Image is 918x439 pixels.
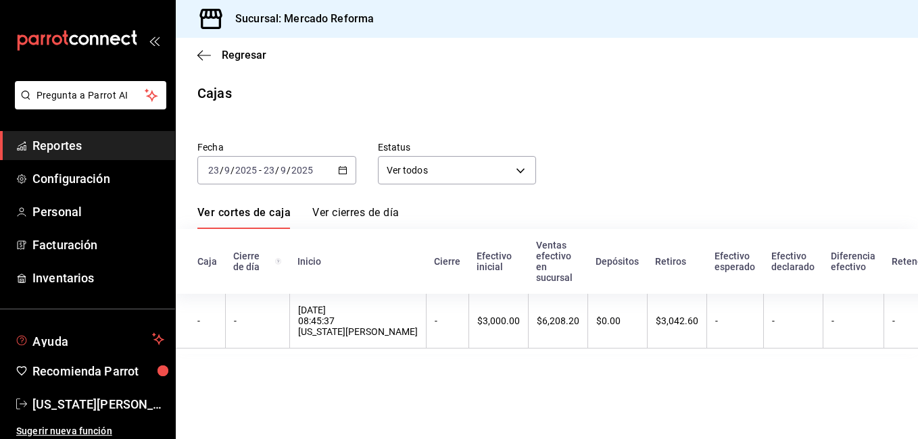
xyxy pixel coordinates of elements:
div: Efectivo esperado [715,251,755,272]
div: Cierre de día [233,251,281,272]
div: $3,042.60 [656,315,698,326]
div: - [197,315,217,326]
a: Ver cierres de día [312,206,399,229]
div: $0.00 [596,315,639,326]
input: -- [263,165,275,176]
span: Recomienda Parrot [32,362,164,380]
span: Personal [32,203,164,221]
button: open_drawer_menu [149,35,160,46]
span: Ayuda [32,331,147,347]
span: - [259,165,262,176]
div: - [772,315,815,326]
input: -- [224,165,231,176]
input: -- [208,165,220,176]
div: $3,000.00 [477,315,520,326]
div: Ver todos [378,156,537,184]
span: [US_STATE][PERSON_NAME] [32,395,164,413]
h3: Sucursal: Mercado Reforma [224,11,374,27]
span: / [231,165,235,176]
input: -- [280,165,287,176]
a: Pregunta a Parrot AI [9,98,166,112]
div: [DATE] 08:45:37 [US_STATE][PERSON_NAME] [298,305,418,337]
input: ---- [235,165,258,176]
span: Regresar [222,49,266,61]
span: Pregunta a Parrot AI [37,88,145,103]
div: - [831,315,875,326]
span: Configuración [32,170,164,188]
div: Inicio [297,256,418,267]
div: Depósitos [596,256,639,267]
div: Efectivo inicial [477,251,520,272]
span: / [275,165,279,176]
span: / [287,165,291,176]
button: Pregunta a Parrot AI [15,81,166,109]
div: Diferencia efectivo [831,251,875,272]
span: Inventarios [32,269,164,287]
svg: El número de cierre de día es consecutivo y consolida todos los cortes de caja previos en un únic... [275,256,281,267]
button: Regresar [197,49,266,61]
input: ---- [291,165,314,176]
span: Sugerir nueva función [16,424,164,438]
div: navigation tabs [197,206,399,229]
div: $6,208.20 [537,315,579,326]
label: Fecha [197,143,356,152]
div: Caja [197,256,217,267]
span: Facturación [32,236,164,254]
span: Reportes [32,136,164,155]
div: Cierre [434,256,460,267]
label: Estatus [378,143,537,152]
div: Efectivo declarado [771,251,815,272]
a: Ver cortes de caja [197,206,291,229]
div: Retiros [655,256,698,267]
div: - [435,315,460,326]
div: Ventas efectivo en sucursal [536,240,579,283]
span: / [220,165,224,176]
div: - [715,315,755,326]
div: - [234,315,281,326]
div: Cajas [197,83,232,103]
